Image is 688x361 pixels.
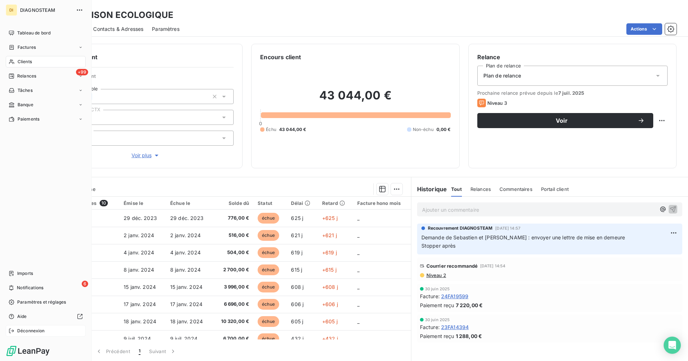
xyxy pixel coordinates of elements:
span: 625 j [291,215,303,221]
span: 516,00 € [217,232,249,239]
span: 7 juil. 2025 [558,90,584,96]
span: Recouvrement DIAGNOSTEAM [428,225,493,231]
span: 605 j [291,318,303,324]
span: 776,00 € [217,215,249,222]
span: 18 janv. 2024 [124,318,156,324]
span: 619 j [291,249,302,255]
span: 6 700,00 € [217,335,249,342]
span: 621 j [291,232,302,238]
span: Paramètres [152,25,180,33]
span: +605 j [322,318,338,324]
span: 608 j [291,284,304,290]
span: +432 j [322,336,338,342]
span: _ [357,318,359,324]
span: 15 janv. 2024 [124,284,156,290]
span: Niveau 2 [426,272,446,278]
div: Émise le [124,200,162,206]
span: 15 janv. 2024 [170,284,202,290]
span: 17 janv. 2024 [124,301,156,307]
span: 4 janv. 2024 [124,249,154,255]
span: +625 j [322,215,338,221]
span: _ [357,284,359,290]
button: Actions [626,23,662,35]
span: 10 [100,200,108,206]
span: _ [357,301,359,307]
span: Tout [451,186,462,192]
span: Portail client [541,186,569,192]
span: 29 déc. 2023 [170,215,204,221]
span: Imports [17,270,33,277]
span: _ [357,215,359,221]
span: Contacts & Adresses [93,25,143,33]
h3: LA MAISON ECOLOGIQUE [63,9,173,22]
span: Demande de Sebastien et [PERSON_NAME] : envoyer une lettre de mise en demeure Stopper après [421,234,625,249]
span: 9 juil. 2024 [124,336,151,342]
span: +621 j [322,232,337,238]
div: Open Intercom Messenger [664,337,681,354]
span: 0,00 € [436,126,451,133]
span: Paramètres et réglages [17,299,66,305]
span: Commentaires [500,186,532,192]
span: Banque [18,102,33,108]
span: Notifications [17,285,43,291]
span: 10 320,00 € [217,318,249,325]
span: 0 [259,121,262,126]
span: +619 j [322,249,337,255]
span: 1 288,00 € [456,332,482,340]
span: Paiement reçu [420,301,454,309]
span: Relances [470,186,491,192]
button: 1 [134,344,145,359]
span: Facture : [420,292,440,300]
span: 43 044,00 € [279,126,306,133]
span: Tâches [18,87,33,94]
span: échue [258,316,279,327]
span: 2 janv. 2024 [170,232,201,238]
span: Clients [18,58,32,65]
span: Paiements [18,116,39,122]
span: 18 janv. 2024 [170,318,203,324]
span: Aide [17,313,27,320]
span: 6 696,00 € [217,301,249,308]
span: 606 j [291,301,304,307]
h6: Informations client [43,53,234,61]
span: Facture : [420,323,440,331]
div: Solde dû [217,200,249,206]
span: [DATE] 14:57 [495,226,520,230]
span: 432 j [291,336,304,342]
span: Niveau 3 [487,100,507,106]
button: Précédent [91,344,134,359]
span: 8 janv. 2024 [124,267,154,273]
span: Factures [18,44,36,51]
span: échue [258,264,279,275]
a: Aide [6,311,86,322]
input: Ajouter une valeur [92,93,98,100]
span: Relances [17,73,36,79]
span: Échu [266,126,276,133]
span: 6 [82,281,88,287]
span: 2 700,00 € [217,266,249,273]
span: Tableau de bord [17,30,51,36]
span: échue [258,230,279,241]
span: Voir [486,118,637,123]
span: 504,00 € [217,249,249,256]
span: DIAGNOSTEAM [20,7,72,13]
span: _ [357,232,359,238]
span: 4 janv. 2024 [170,249,201,255]
span: Déconnexion [17,328,45,334]
span: 29 déc. 2023 [124,215,157,221]
h6: Relance [477,53,668,61]
div: DI [6,4,17,16]
h6: Encours client [260,53,301,61]
span: Plan de relance [483,72,521,79]
span: Courrier recommandé [426,263,478,269]
img: Logo LeanPay [6,345,50,357]
span: _ [357,267,359,273]
span: échue [258,299,279,310]
div: Échue le [170,200,208,206]
button: Voir plus [58,151,234,159]
span: [DATE] 14:54 [480,264,506,268]
span: 30 juin 2025 [425,287,450,291]
span: Propriétés Client [58,73,234,83]
span: échue [258,213,279,224]
h2: 43 044,00 € [260,88,450,110]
